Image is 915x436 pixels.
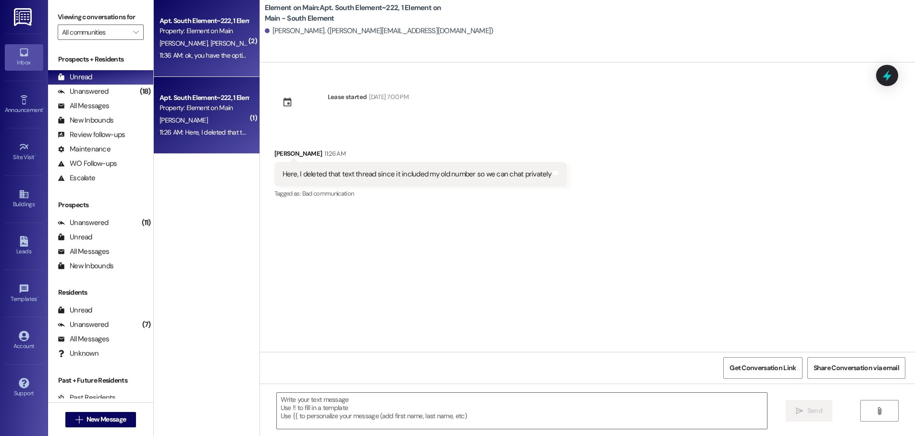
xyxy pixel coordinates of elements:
span: [PERSON_NAME] [160,116,208,125]
a: Site Visit • [5,139,43,165]
div: Apt. South Element~222, 1 Element on Main - South Element [160,16,248,26]
div: Unanswered [58,87,109,97]
div: All Messages [58,101,109,111]
span: • [43,105,44,112]
div: (7) [140,317,153,332]
div: Review follow-ups [58,130,125,140]
div: (11) [139,215,153,230]
div: Tagged as: [274,187,567,200]
div: Lease started [328,92,367,102]
a: Inbox [5,44,43,70]
div: Unanswered [58,218,109,228]
span: Get Conversation Link [730,363,796,373]
span: [PERSON_NAME] [210,39,258,48]
div: All Messages [58,247,109,257]
span: New Message [87,414,126,424]
div: (18) [137,84,153,99]
div: 11:36 AM: ok, you have the option of hurrying to get someone in your apt, or just move out and ta... [160,51,850,60]
label: Viewing conversations for [58,10,144,25]
b: Element on Main: Apt. South Element~222, 1 Element on Main - South Element [265,3,457,24]
span: Send [807,406,822,416]
div: New Inbounds [58,115,113,125]
button: New Message [65,412,136,427]
div: [PERSON_NAME]. ([PERSON_NAME][EMAIL_ADDRESS][DOMAIN_NAME]) [265,26,494,36]
div: Apt. South Element~222, 1 Element on Main - South Element [160,93,248,103]
span: Bad communication [302,189,354,198]
i:  [133,28,138,36]
div: [PERSON_NAME] [274,149,567,162]
a: Support [5,375,43,401]
div: WO Follow-ups [58,159,117,169]
div: Unread [58,72,92,82]
div: Unread [58,232,92,242]
div: Prospects + Residents [48,54,153,64]
button: Send [786,400,832,422]
div: Past Residents [58,393,116,403]
a: Templates • [5,281,43,307]
span: • [35,152,36,159]
div: Unanswered [58,320,109,330]
img: ResiDesk Logo [14,8,34,26]
div: Prospects [48,200,153,210]
div: New Inbounds [58,261,113,271]
a: Buildings [5,186,43,212]
div: Property: Element on Main [160,26,248,36]
div: Property: Element on Main [160,103,248,113]
div: Residents [48,287,153,298]
div: Here, I deleted that text thread since it included my old number so we can chat privately [283,169,551,179]
button: Get Conversation Link [723,357,802,379]
i:  [75,416,83,424]
div: 11:26 AM [322,149,346,159]
button: Share Conversation via email [807,357,905,379]
a: Account [5,328,43,354]
span: • [37,294,38,301]
div: Unknown [58,349,99,359]
span: [PERSON_NAME] [160,39,210,48]
div: Escalate [58,173,95,183]
div: Maintenance [58,144,111,154]
div: 11:26 AM: Here, I deleted that text thread since it included my old number so we can chat privately [160,128,432,137]
a: Leads [5,233,43,259]
input: All communities [62,25,128,40]
span: Share Conversation via email [814,363,899,373]
div: Past + Future Residents [48,375,153,386]
i:  [796,407,803,415]
i:  [876,407,883,415]
div: Unread [58,305,92,315]
div: All Messages [58,334,109,344]
div: [DATE] 7:00 PM [367,92,408,102]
